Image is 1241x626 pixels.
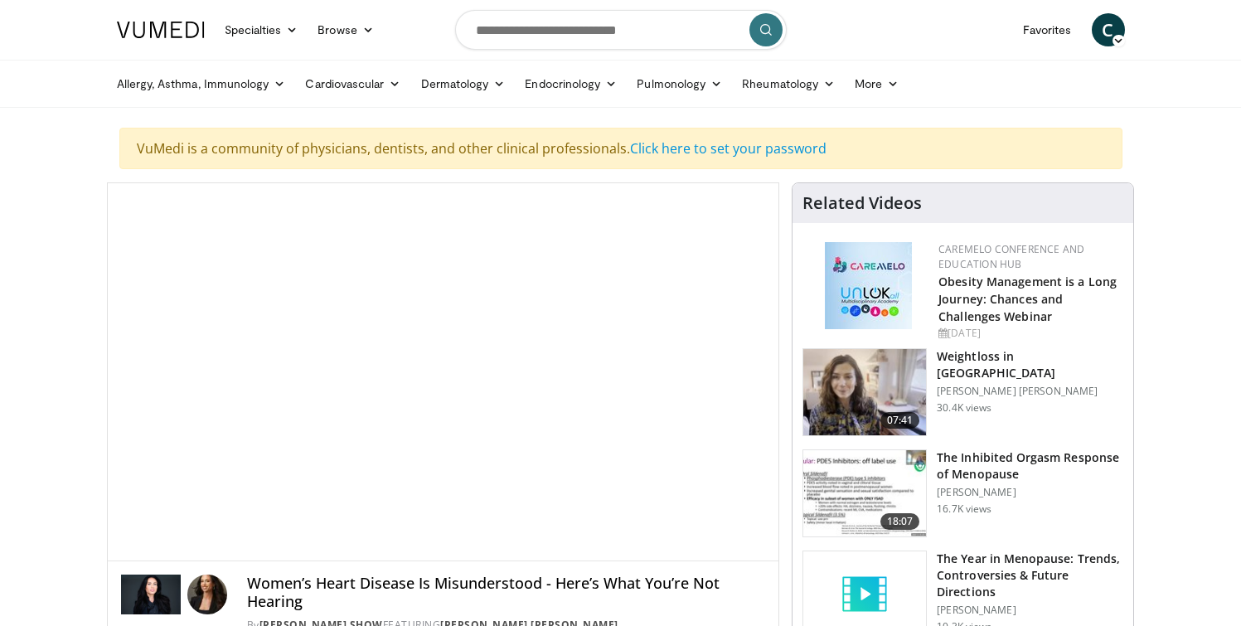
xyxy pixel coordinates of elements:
[938,274,1117,324] a: Obesity Management is a Long Journey: Chances and Challenges Webinar
[937,486,1123,499] p: [PERSON_NAME]
[937,348,1123,381] h3: Weightloss in [GEOGRAPHIC_DATA]
[455,10,787,50] input: Search topics, interventions
[802,348,1123,436] a: 07:41 Weightloss in [GEOGRAPHIC_DATA] [PERSON_NAME] [PERSON_NAME] 30.4K views
[121,575,181,614] img: Dr. Gabrielle Lyon Show
[411,67,516,100] a: Dermatology
[119,128,1122,169] div: VuMedi is a community of physicians, dentists, and other clinical professionals.
[802,193,922,213] h4: Related Videos
[937,385,1123,398] p: [PERSON_NAME] [PERSON_NAME]
[515,67,627,100] a: Endocrinology
[937,502,991,516] p: 16.7K views
[938,242,1084,271] a: CaReMeLO Conference and Education Hub
[937,551,1123,600] h3: The Year in Menopause: Trends, Controversies & Future Directions
[108,183,779,561] video-js: Video Player
[937,604,1123,617] p: [PERSON_NAME]
[938,326,1120,341] div: [DATE]
[247,575,765,610] h4: Women’s Heart Disease Is Misunderstood - Here’s What You’re Not Hearing
[732,67,845,100] a: Rheumatology
[803,349,926,435] img: 9983fed1-7565-45be-8934-aef1103ce6e2.150x105_q85_crop-smart_upscale.jpg
[880,513,920,530] span: 18:07
[845,67,909,100] a: More
[880,412,920,429] span: 07:41
[187,575,227,614] img: Avatar
[825,242,912,329] img: 45df64a9-a6de-482c-8a90-ada250f7980c.png.150x105_q85_autocrop_double_scale_upscale_version-0.2.jpg
[215,13,308,46] a: Specialties
[1013,13,1082,46] a: Favorites
[803,450,926,536] img: 283c0f17-5e2d-42ba-a87c-168d447cdba4.150x105_q85_crop-smart_upscale.jpg
[937,401,991,415] p: 30.4K views
[630,139,827,158] a: Click here to set your password
[295,67,410,100] a: Cardiovascular
[1092,13,1125,46] a: C
[117,22,205,38] img: VuMedi Logo
[627,67,732,100] a: Pulmonology
[802,449,1123,537] a: 18:07 The Inhibited Orgasm Response of Menopause [PERSON_NAME] 16.7K views
[308,13,384,46] a: Browse
[937,449,1123,483] h3: The Inhibited Orgasm Response of Menopause
[107,67,296,100] a: Allergy, Asthma, Immunology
